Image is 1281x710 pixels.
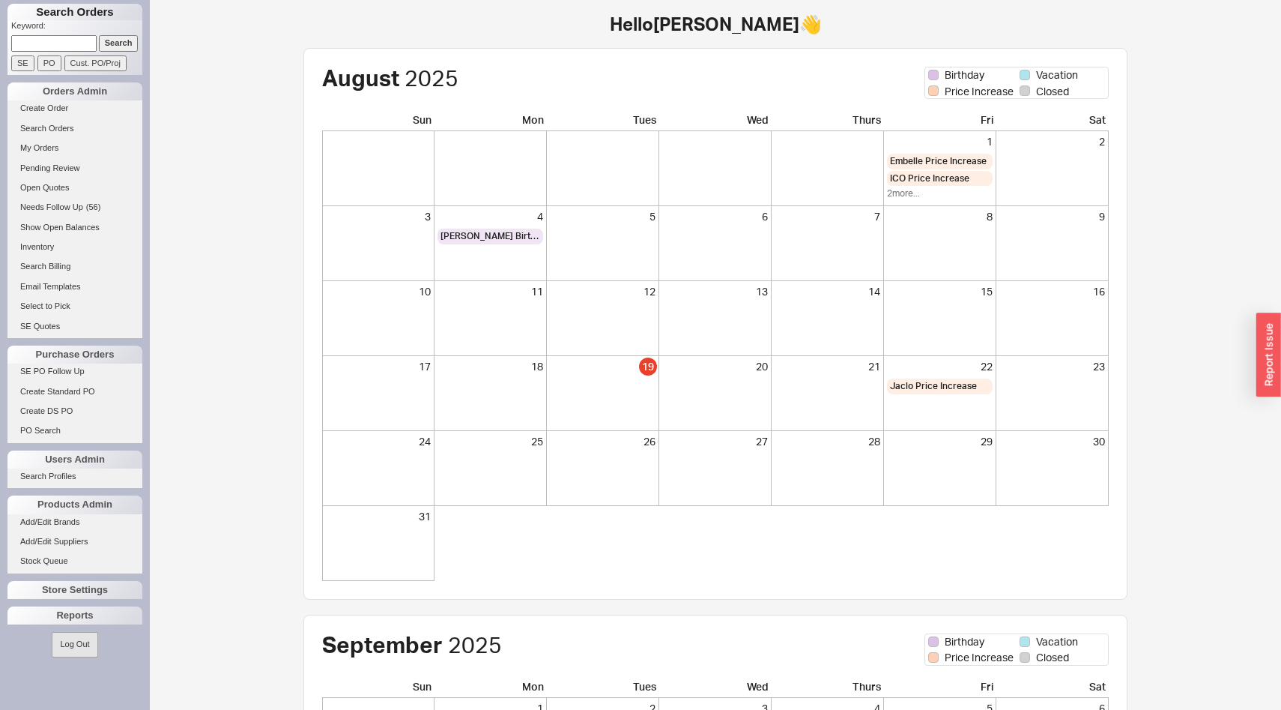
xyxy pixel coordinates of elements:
[550,434,655,449] div: 26
[7,534,142,550] a: Add/Edit Suppliers
[884,679,996,698] div: Fri
[662,209,768,224] div: 6
[996,112,1109,131] div: Sat
[945,634,984,649] span: Birthday
[7,220,142,235] a: Show Open Balances
[11,55,34,71] input: SE
[7,319,142,334] a: SE Quotes
[639,358,657,376] div: 19
[7,423,142,439] a: PO Search
[20,202,83,211] span: Needs Follow Up
[999,134,1105,149] div: 2
[7,384,142,400] a: Create Standard PO
[7,259,142,274] a: Search Billing
[887,134,993,149] div: 1
[322,112,434,131] div: Sun
[52,632,97,657] button: Log Out
[775,434,880,449] div: 28
[7,121,142,136] a: Search Orders
[547,112,659,131] div: Tues
[999,284,1105,299] div: 16
[325,434,431,449] div: 24
[1036,67,1078,82] span: Vacation
[437,209,543,224] div: 4
[99,35,139,51] input: Search
[325,284,431,299] div: 10
[7,199,142,215] a: Needs Follow Up(56)
[7,469,142,484] a: Search Profiles
[1036,650,1069,665] span: Closed
[7,239,142,255] a: Inventory
[1036,84,1069,99] span: Closed
[550,209,655,224] div: 5
[7,451,142,469] div: Users Admin
[440,230,540,243] span: [PERSON_NAME] Birthday
[11,20,142,35] p: Keyword:
[887,187,993,200] div: 2 more...
[434,112,547,131] div: Mon
[775,209,880,224] div: 7
[547,679,659,698] div: Tues
[887,284,993,299] div: 15
[7,553,142,569] a: Stock Queue
[7,496,142,514] div: Products Admin
[772,679,884,698] div: Thurs
[887,359,993,374] div: 22
[999,209,1105,224] div: 9
[20,163,80,172] span: Pending Review
[999,359,1105,374] div: 23
[7,581,142,599] div: Store Settings
[550,284,655,299] div: 12
[325,359,431,374] div: 17
[437,434,543,449] div: 25
[7,279,142,295] a: Email Templates
[322,64,399,91] span: August
[405,64,458,91] span: 2025
[775,284,880,299] div: 14
[7,403,142,419] a: Create DS PO
[890,155,987,168] span: Embelle Price Increase
[662,434,768,449] div: 27
[7,607,142,625] div: Reports
[86,202,101,211] span: ( 56 )
[659,679,772,698] div: Wed
[325,209,431,224] div: 3
[322,679,434,698] div: Sun
[7,514,142,530] a: Add/Edit Brands
[772,112,884,131] div: Thurs
[1036,634,1078,649] span: Vacation
[437,284,543,299] div: 11
[322,631,443,658] span: September
[996,679,1109,698] div: Sat
[945,67,984,82] span: Birthday
[7,298,142,314] a: Select to Pick
[887,434,993,449] div: 29
[448,631,502,658] span: 2025
[243,15,1187,33] h1: Hello [PERSON_NAME] 👋
[887,209,993,224] div: 8
[7,160,142,176] a: Pending Review
[7,346,142,364] div: Purchase Orders
[890,380,977,393] span: Jaclo Price Increase
[945,84,1014,99] span: Price Increase
[999,434,1105,449] div: 30
[7,364,142,379] a: SE PO Follow Up
[7,4,142,20] h1: Search Orders
[890,172,969,185] span: ICO Price Increase
[662,359,768,374] div: 20
[325,509,431,524] div: 31
[434,679,547,698] div: Mon
[884,112,996,131] div: Fri
[64,55,127,71] input: Cust. PO/Proj
[7,82,142,100] div: Orders Admin
[37,55,61,71] input: PO
[662,284,768,299] div: 13
[7,100,142,116] a: Create Order
[945,650,1014,665] span: Price Increase
[437,359,543,374] div: 18
[775,359,880,374] div: 21
[7,180,142,196] a: Open Quotes
[7,140,142,156] a: My Orders
[659,112,772,131] div: Wed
